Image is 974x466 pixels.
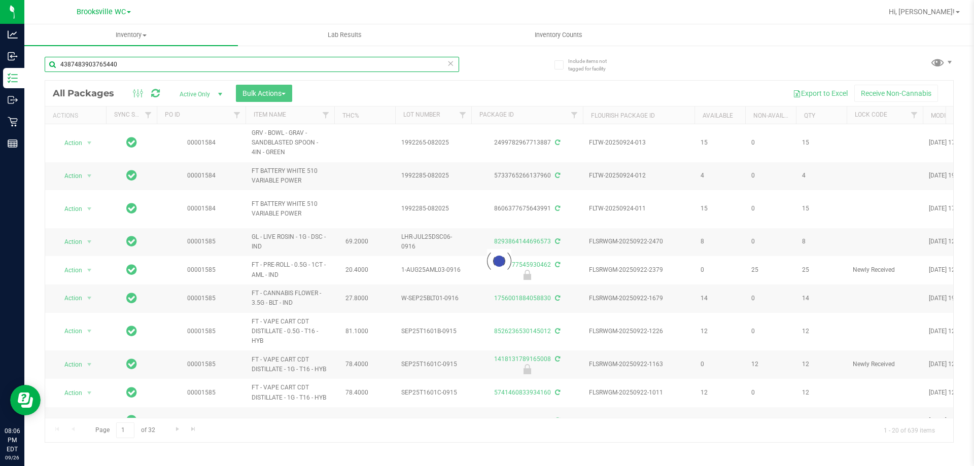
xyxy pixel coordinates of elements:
[238,24,451,46] a: Lab Results
[889,8,955,16] span: Hi, [PERSON_NAME]!
[24,24,238,46] a: Inventory
[5,454,20,461] p: 09/26
[447,57,454,70] span: Clear
[45,57,459,72] input: Search Package ID, Item Name, SKU, Lot or Part Number...
[24,30,238,40] span: Inventory
[8,51,18,61] inline-svg: Inbound
[8,95,18,105] inline-svg: Outbound
[451,24,665,46] a: Inventory Counts
[5,426,20,454] p: 08:06 PM EDT
[568,57,619,73] span: Include items not tagged for facility
[8,117,18,127] inline-svg: Retail
[10,385,41,415] iframe: Resource center
[8,138,18,149] inline-svg: Reports
[521,30,596,40] span: Inventory Counts
[314,30,375,40] span: Lab Results
[8,73,18,83] inline-svg: Inventory
[77,8,126,16] span: Brooksville WC
[8,29,18,40] inline-svg: Analytics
